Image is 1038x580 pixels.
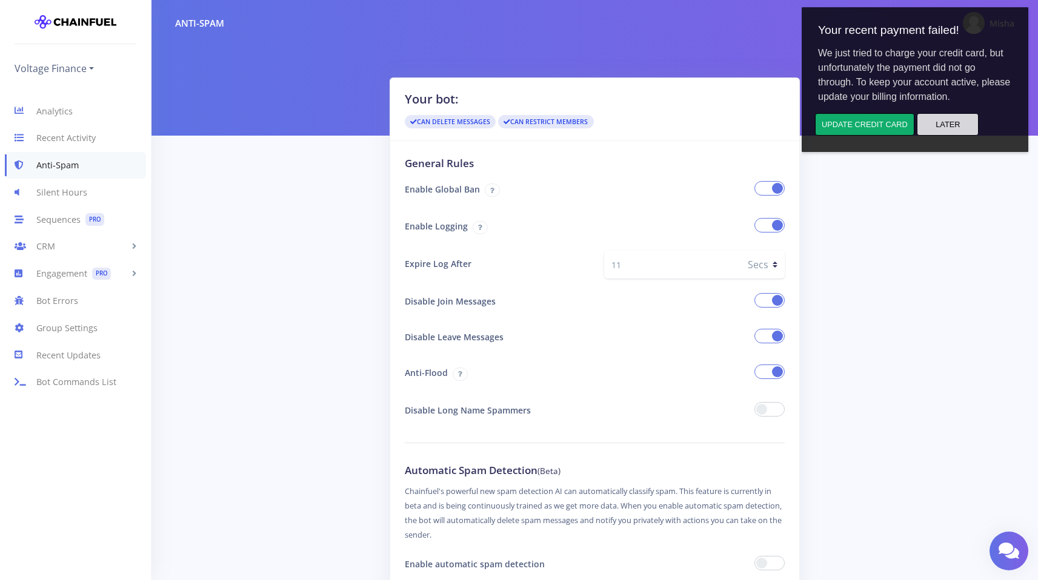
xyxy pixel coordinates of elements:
a: Anti-Spam [5,152,146,179]
label: Enable automatic spam detection [396,551,595,577]
h2: Your bot: [405,90,785,108]
small: (Beta) [537,465,561,476]
span: PRO [92,268,111,280]
button: Later [115,113,177,136]
div: We just tried to charge your credit card, but unfortunately the payment did not go through. To ke... [7,37,219,113]
label: Disable Join Messages [396,288,595,314]
label: Disable Leave Messages [396,324,595,350]
label: Disable Long Name Spammers [396,397,595,423]
span: Can Restrict Members [498,115,593,128]
small: Chainfuel's powerful new spam detection AI can automatically classify spam. This feature is curre... [405,486,782,540]
h3: Automatic Spam Detection [405,463,785,478]
label: Expire Log After [396,251,595,278]
span: PRO [85,213,104,226]
a: Voltage Finance [15,59,94,78]
label: Enable Logging [396,213,595,241]
div: Anti-Spam [175,16,224,30]
h3: General Rules [405,156,785,171]
span: Can Delete Messages [405,115,496,128]
div: Your recent payment failed! [7,15,219,37]
img: chainfuel-logo [35,10,116,34]
label: Enable Global Ban [396,176,595,204]
label: Anti-Flood [396,360,595,387]
input: eg 15, 30, 60 [604,251,739,278]
button: Update credit card [13,113,113,136]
